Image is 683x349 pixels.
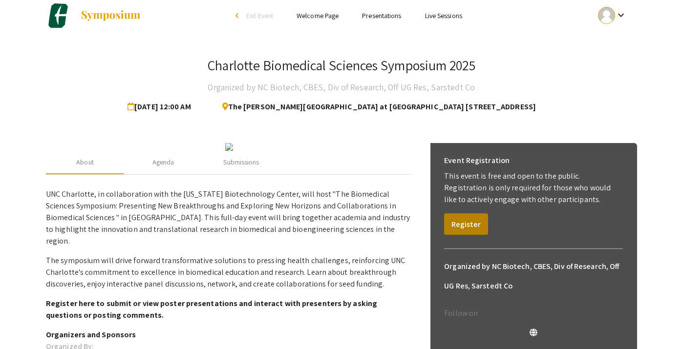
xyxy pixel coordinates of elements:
h4: Organized by NC Biotech, CBES, Div of Research, Off UG Res, Sarstedt Co [208,78,475,97]
strong: Register here to submit or view poster presentations and interact with presenters by asking quest... [46,298,377,320]
a: Live Sessions [425,11,462,20]
button: Expand account dropdown [588,4,637,26]
mat-icon: Expand account dropdown [615,9,627,21]
span: Exit Event [246,11,273,20]
p: Follow on [444,308,623,319]
p: The symposium will drive forward transformative solutions to pressing health challenges, reinforc... [46,255,412,290]
span: The [PERSON_NAME][GEOGRAPHIC_DATA] at [GEOGRAPHIC_DATA] [STREET_ADDRESS] [214,97,536,117]
a: Welcome Page [297,11,339,20]
h6: Event Registration [444,151,510,170]
div: About [76,157,94,167]
p: This event is free and open to the public. Registration is only required for those who would like... [444,170,623,205]
a: Presentations [362,11,401,20]
a: Charlotte Biomedical Sciences Symposium 2025 [46,3,141,28]
h6: Organized by NC Biotech, CBES, Div of Research, Off UG Res, Sarstedt Co [444,257,623,296]
div: Agenda [152,157,174,167]
p: UNC Charlotte, in collaboration with the [US_STATE] Biotechnology Center, will host "The Biomedic... [46,188,412,247]
p: Organizers and Sponsors [46,329,412,341]
div: Submissions [223,157,259,167]
img: Symposium by ForagerOne [80,10,141,21]
button: Register [444,213,488,235]
img: Charlotte Biomedical Sciences Symposium 2025 [46,3,70,28]
span: [DATE] 12:00 AM [128,97,195,117]
div: arrow_back_ios [235,13,241,19]
iframe: Chat [7,305,42,342]
h3: Charlotte Biomedical Sciences Symposium 2025 [208,57,475,74]
img: c1384964-d4cf-4e9d-8fb0-60982fefffba.jpg [225,143,233,151]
